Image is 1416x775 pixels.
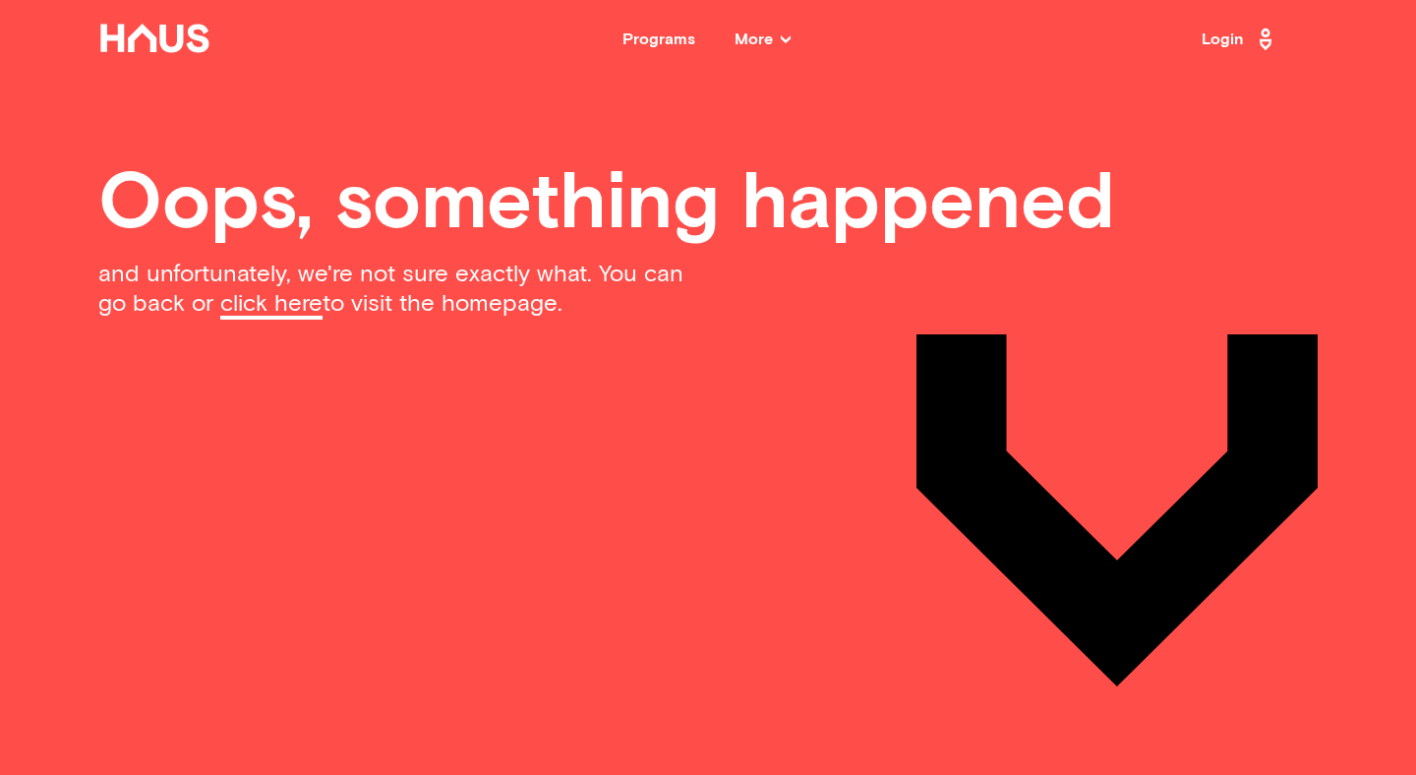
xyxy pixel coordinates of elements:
[323,292,562,316] span: to visit the homepage.
[220,292,323,320] a: click here
[622,31,695,47] a: Programs
[98,263,683,316] span: and unfortunately, we're not sure exactly what. You can go back or
[1202,24,1278,55] a: Login
[98,157,1318,252] h1: Oops, something happened
[735,31,791,47] span: More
